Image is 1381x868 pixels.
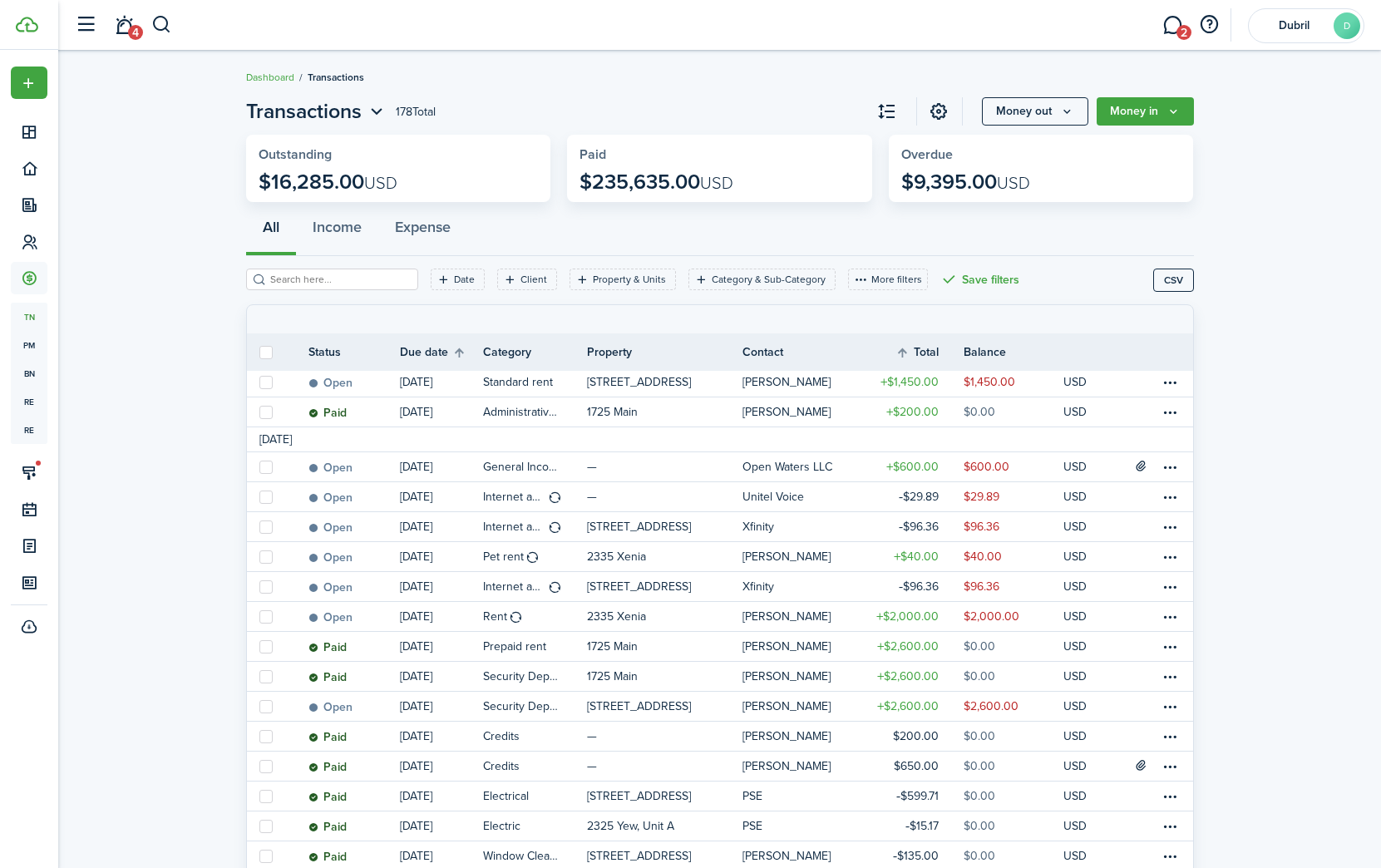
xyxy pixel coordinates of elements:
a: $600.00 [864,452,964,481]
p: USD [1063,698,1087,715]
a: [PERSON_NAME] [742,397,864,427]
a: Paid [308,811,400,841]
a: Standard rent [483,367,587,397]
a: USD [1063,452,1109,481]
a: $1,450.00 [964,367,1063,397]
span: bn [11,359,47,387]
table-amount-description: $2,600.00 [964,698,1018,715]
a: $96.36 [864,572,964,601]
span: Transactions [246,96,362,126]
table-amount-description: $2,000.00 [964,608,1019,625]
status: Open [308,377,353,390]
p: [DATE] [400,698,432,715]
a: [DATE] [400,692,483,721]
p: 2325 Yew, Unit A [587,817,674,835]
button: Open resource center [1195,11,1223,39]
table-info-title: Electrical [483,787,529,805]
img: TenantCloud [16,17,38,32]
th: Sort [895,343,964,362]
table-amount-title: $650.00 [894,757,939,775]
a: Paid [308,782,400,811]
span: Transactions [308,70,364,85]
table-amount-description: $0.00 [964,757,995,775]
p: [DATE] [400,458,432,476]
a: Open [308,602,400,631]
a: [PERSON_NAME] [742,542,864,571]
p: [STREET_ADDRESS] [587,578,691,595]
table-amount-title: $2,600.00 [877,638,939,655]
a: $200.00 [864,397,964,427]
p: 1725 Main [587,403,638,421]
p: [DATE] [400,817,432,835]
filter-tag: Open filter [570,269,676,290]
a: Open [308,482,400,511]
button: Income [296,206,378,256]
button: Transactions [246,96,387,126]
a: PSE [742,811,864,841]
a: $2,000.00 [964,602,1063,631]
a: [PERSON_NAME] [742,752,864,781]
table-profile-info-text: [PERSON_NAME] [742,670,831,683]
a: [STREET_ADDRESS] [587,692,743,721]
a: USD [1063,662,1109,691]
p: USD [1063,403,1087,421]
filter-tag: Open filter [431,269,485,290]
p: USD [1063,727,1087,745]
status: Paid [308,641,347,654]
a: pm [11,331,47,359]
filter-tag: Open filter [688,269,836,290]
a: Xfinity [742,572,864,601]
p: [DATE] [400,668,432,685]
a: USD [1063,752,1109,781]
a: [STREET_ADDRESS] [587,512,743,541]
filter-tag-label: Category & Sub-Category [712,272,826,287]
p: [DATE] [400,847,432,865]
a: [PERSON_NAME] [742,632,864,661]
a: Credits [483,722,587,751]
status: Paid [308,791,347,804]
a: $29.89 [864,482,964,511]
a: $2,600.00 [964,692,1063,721]
a: $2,600.00 [864,692,964,721]
a: Paid [308,752,400,781]
a: USD [1063,397,1109,427]
a: USD [1063,482,1109,511]
p: [STREET_ADDRESS] [587,373,691,391]
p: USD [1063,578,1087,595]
button: Expense [378,206,467,256]
table-amount-description: $0.00 [964,787,995,805]
p: 1725 Main [587,638,638,655]
table-amount-title: $200.00 [893,727,939,745]
a: PSE [742,782,864,811]
table-amount-description: $0.00 [964,638,995,655]
a: 1725 Main [587,397,743,427]
a: [PERSON_NAME] [742,602,864,631]
a: $600.00 [964,452,1063,481]
table-amount-title: $600.00 [886,458,939,476]
a: $40.00 [964,542,1063,571]
table-amount-description: $0.00 [964,668,995,685]
p: USD [1063,458,1087,476]
widget-stats-title: Paid [580,147,860,162]
status: Open [308,581,353,594]
status: Open [308,701,353,714]
a: USD [1063,602,1109,631]
a: $1,450.00 [864,367,964,397]
a: 2335 Xenia [587,602,743,631]
a: Credits [483,752,587,781]
p: [DATE] [400,727,432,745]
table-amount-title: $2,000.00 [876,608,939,625]
table-amount-description: $600.00 [964,458,1009,476]
p: — [587,488,597,506]
span: tn [11,303,47,331]
header-page-total: 178 Total [396,103,436,121]
a: [DATE] [400,811,483,841]
a: $599.71 [864,782,964,811]
status: Paid [308,731,347,744]
a: [DATE] [400,367,483,397]
filter-tag-label: Client [520,272,547,287]
a: [DATE] [400,782,483,811]
a: USD [1063,512,1109,541]
p: [DATE] [400,787,432,805]
table-amount-description: $0.00 [964,403,995,421]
